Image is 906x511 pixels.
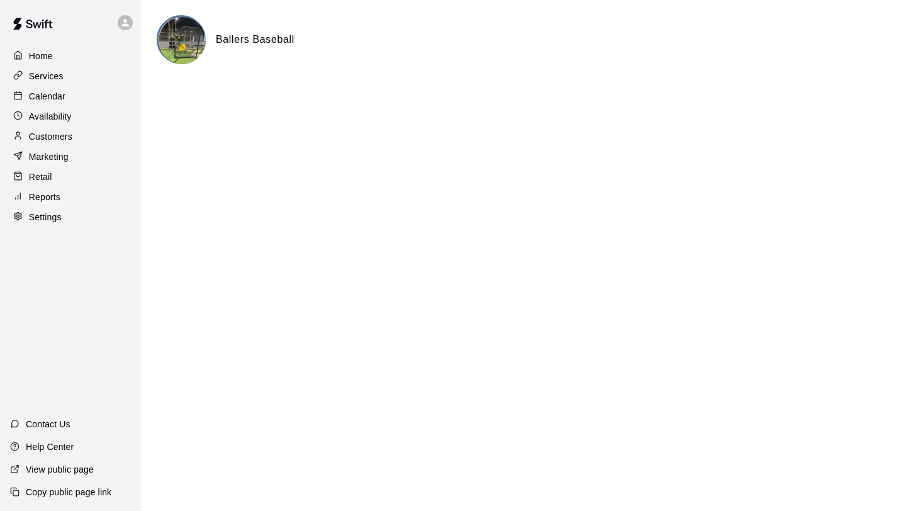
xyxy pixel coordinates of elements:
a: Customers [10,127,131,146]
p: Calendar [29,90,65,103]
a: Calendar [10,87,131,106]
p: Reports [29,191,60,203]
a: Services [10,67,131,86]
p: Customers [29,130,72,143]
p: Settings [29,211,62,223]
p: Help Center [26,441,74,453]
p: Contact Us [26,418,70,430]
p: Availability [29,110,72,123]
a: Retail [10,167,131,186]
p: Retail [29,171,52,183]
p: View public page [26,463,94,476]
p: Marketing [29,150,69,163]
a: Reports [10,188,131,206]
a: Marketing [10,147,131,166]
a: Settings [10,208,131,227]
p: Copy public page link [26,486,111,498]
p: Services [29,70,64,82]
a: Availability [10,107,131,126]
a: Home [10,47,131,65]
h6: Ballers Baseball [216,31,294,48]
p: Home [29,50,53,62]
img: Ballers Baseball logo [159,17,206,64]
